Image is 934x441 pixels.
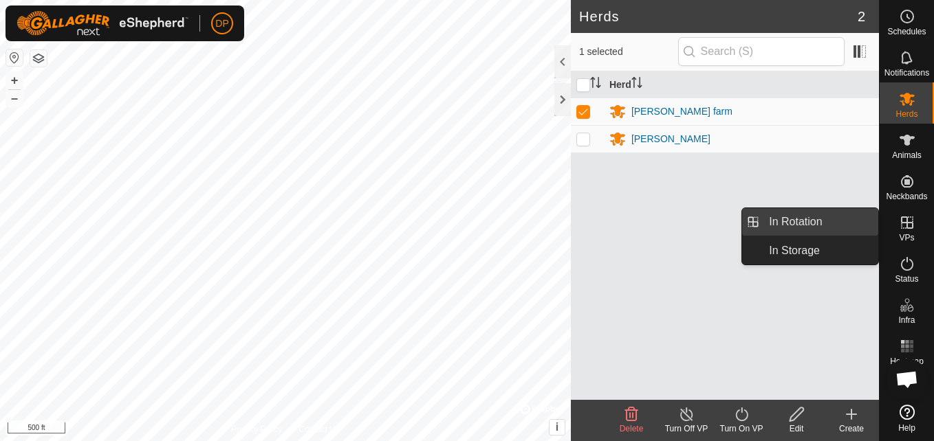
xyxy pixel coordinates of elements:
[215,16,228,31] span: DP
[887,27,926,36] span: Schedules
[824,422,879,435] div: Create
[895,110,917,118] span: Herds
[678,37,845,66] input: Search (S)
[898,316,915,324] span: Infra
[590,79,601,90] p-sorticon: Activate to sort
[890,357,924,365] span: Heatmap
[6,49,23,66] button: Reset Map
[556,421,558,433] span: i
[30,50,47,67] button: Map Layers
[895,275,918,283] span: Status
[631,104,732,119] div: [PERSON_NAME] farm
[550,420,565,435] button: i
[631,132,710,146] div: [PERSON_NAME]
[884,69,929,77] span: Notifications
[886,192,927,201] span: Neckbands
[6,72,23,89] button: +
[761,237,878,264] a: In Storage
[742,208,878,236] li: In Rotation
[761,208,878,236] a: In Rotation
[880,399,934,438] a: Help
[659,422,714,435] div: Turn Off VP
[631,79,642,90] p-sorticon: Activate to sort
[604,71,879,98] th: Herd
[769,422,824,435] div: Edit
[714,422,769,435] div: Turn On VP
[231,423,283,436] a: Privacy Policy
[769,214,822,230] span: In Rotation
[579,45,678,59] span: 1 selected
[299,423,340,436] a: Contact Us
[858,6,865,27] span: 2
[898,424,915,432] span: Help
[892,151,922,159] span: Animals
[579,8,858,25] h2: Herds
[620,424,644,433] span: Delete
[6,90,23,106] button: –
[769,242,820,259] span: In Storage
[899,234,914,242] span: VPs
[17,11,188,36] img: Gallagher Logo
[742,237,878,264] li: In Storage
[887,359,928,400] div: Open chat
